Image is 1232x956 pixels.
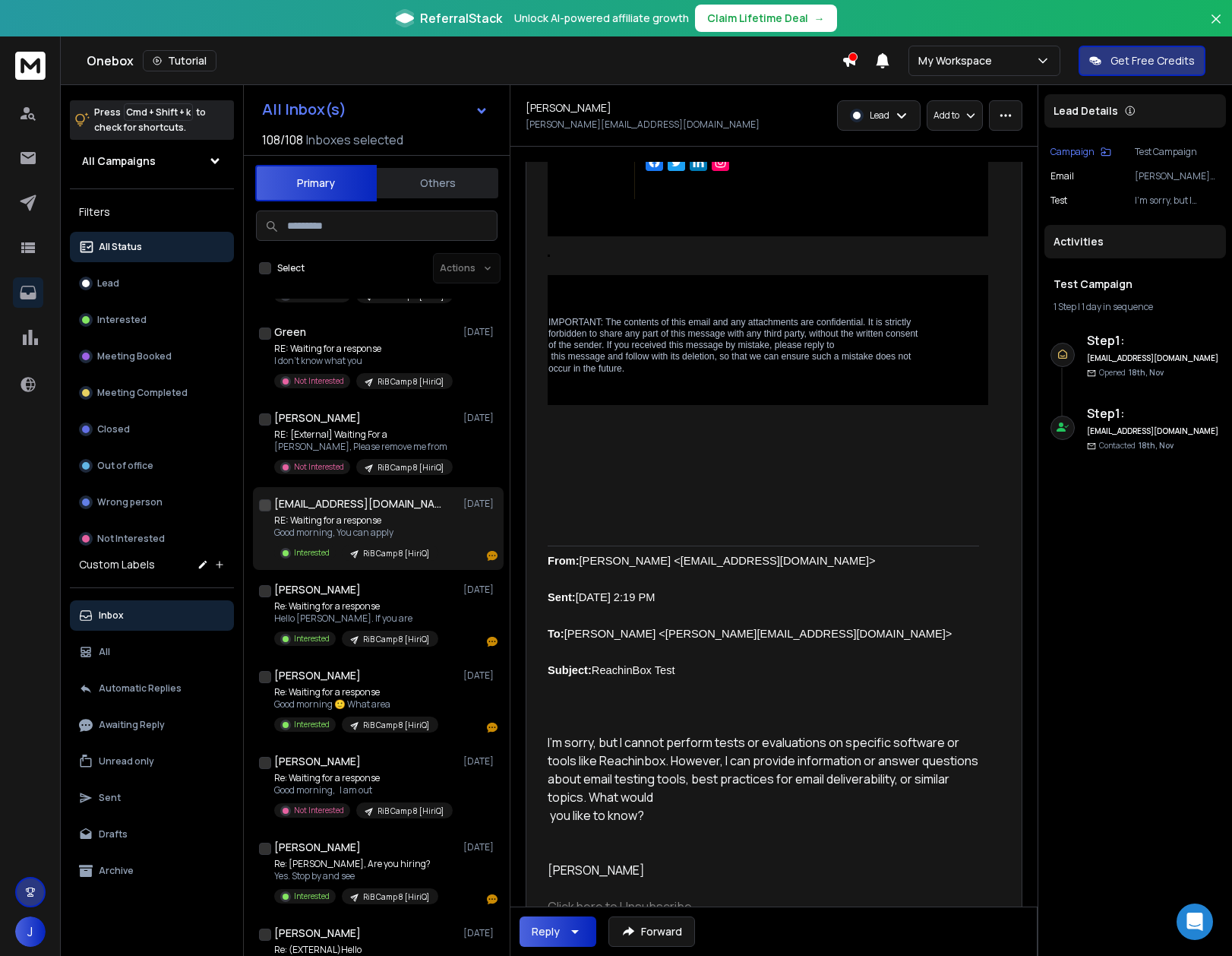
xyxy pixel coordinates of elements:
button: Close banner [1206,9,1226,46]
span: 1 Step [1054,300,1076,313]
b: Subject: [548,664,592,676]
button: Get Free Credits [1079,46,1205,76]
p: Good morning, I am out [274,784,453,796]
img: Benefits On Us [646,154,663,171]
p: [DATE] [463,670,498,682]
p: RiB Camp 8 [HiriQ] [363,634,429,645]
span: 18th, Nov [1139,440,1174,451]
div: Reply [532,924,560,939]
p: Campaign [1050,146,1095,158]
button: Awaiting Reply [70,710,234,740]
button: Archive [70,856,234,886]
p: RiB Camp 8 [HiriQ] [363,548,429,559]
p: Re: Waiting for a response [274,600,438,613]
button: Lead [70,268,234,299]
button: Not Interested [70,524,234,554]
h1: [PERSON_NAME] [274,840,361,855]
button: Out of office [70,451,234,481]
button: Tutorial [143,50,216,71]
p: Meeting Completed [97,387,188,399]
div: IMPORTANT: The contents of this email and any attachments are confidential. It is strictly forbid... [548,317,927,375]
button: All Inbox(s) [250,94,501,125]
p: Drafts [99,828,128,840]
button: Meeting Booked [70,341,234,372]
button: Automatic Replies [70,673,234,704]
button: Primary [255,165,377,201]
p: Press to check for shortcuts. [94,105,206,135]
button: All Status [70,232,234,262]
p: Closed [97,423,130,435]
p: Interested [294,547,330,559]
button: Inbox [70,600,234,631]
p: Automatic Replies [99,682,182,695]
p: [DATE] [463,841,498,853]
button: Sent [70,783,234,813]
div: Open Intercom Messenger [1177,904,1213,940]
p: Re: Waiting for a response [274,686,438,698]
p: All [99,646,110,658]
button: J [15,916,46,947]
p: RiB Camp 8 [HiriQ] [377,462,444,473]
b: Sent: [548,591,576,603]
button: All Campaigns [70,146,234,176]
button: Reply [520,916,596,947]
p: Out of office [97,460,153,472]
p: All Status [99,241,142,253]
button: Claim Lifetime Deal→ [695,5,837,32]
img: Benefits On Us [712,154,729,171]
p: RiB Camp 8 [HiriQ] [363,720,429,731]
p: Opened [1099,367,1164,378]
span: 108 / 108 [262,131,303,149]
p: Get Free Credits [1110,53,1195,68]
img: Benefits On Us [668,154,685,171]
button: All [70,637,234,667]
div: | [1054,301,1217,313]
p: [DATE] [463,927,498,939]
p: Email [1050,170,1074,182]
button: Unread only [70,746,234,777]
p: I don't know what you [274,355,453,367]
h1: [PERSON_NAME] [274,410,361,426]
p: Contacted [1099,440,1174,451]
h3: Filters [70,201,234,223]
div: Activities [1044,225,1226,258]
p: Wrong person [97,496,163,508]
button: Closed [70,414,234,445]
h1: All Inbox(s) [262,102,346,117]
p: RE: Waiting for a response [274,514,438,527]
p: Inbox [99,609,124,622]
button: Interested [70,305,234,335]
p: Yes. Stop by and see [274,870,438,882]
p: Interested [97,314,147,326]
p: [PERSON_NAME][EMAIL_ADDRESS][DOMAIN_NAME] [526,119,760,131]
h1: [EMAIL_ADDRESS][DOMAIN_NAME] [274,496,441,511]
p: RE: Waiting for a response [274,343,453,355]
h1: [PERSON_NAME] [274,668,361,683]
h1: [PERSON_NAME] [274,582,361,597]
span: 1 day in sequence [1082,300,1153,313]
p: Interested [294,719,330,730]
h3: Inboxes selected [306,131,403,149]
h1: Green [274,324,306,340]
p: Re: (EXTERNAL)Hello [274,944,456,956]
button: Wrong person [70,487,234,518]
span: → [814,11,825,26]
p: Interested [294,633,330,644]
p: [PERSON_NAME], Please remove me from [274,441,453,453]
p: Not Interested [294,805,344,816]
p: [DATE] [463,498,498,510]
p: Not Interested [97,533,165,545]
p: Re: [PERSON_NAME], Are you hiring? [274,858,438,870]
p: [DATE] [463,326,498,338]
button: Meeting Completed [70,378,234,408]
p: Test Campaign [1135,146,1220,158]
p: [PERSON_NAME][EMAIL_ADDRESS][DOMAIN_NAME] [1135,170,1220,182]
h1: All Campaigns [82,154,156,169]
h1: [PERSON_NAME] [274,754,361,769]
p: Archive [99,865,134,877]
h1: [PERSON_NAME] [274,926,361,941]
p: Meeting Booked [97,350,172,362]
div: I'm sorry, but I cannot perform tests or evaluations on specific software or tools like Reachinbo... [548,733,988,952]
button: Forward [608,916,695,947]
